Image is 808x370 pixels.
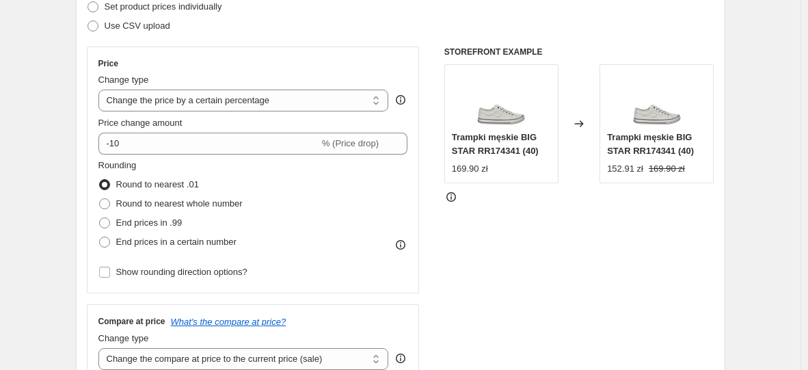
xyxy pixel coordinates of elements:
input: -15 [98,133,319,155]
span: Round to nearest whole number [116,198,243,209]
span: Change type [98,75,149,85]
h3: Price [98,58,118,69]
span: Show rounding direction options? [116,267,247,277]
span: End prices in .99 [116,217,183,228]
span: Round to nearest .01 [116,179,199,189]
span: Rounding [98,160,137,170]
button: What's the compare at price? [171,317,286,327]
div: help [394,352,407,365]
img: 52645_80x.jpg [630,72,684,127]
span: Trampki męskie BIG STAR RR174341 (40) [607,132,694,156]
span: Trampki męskie BIG STAR RR174341 (40) [452,132,539,156]
span: Price change amount [98,118,183,128]
div: help [394,93,407,107]
span: End prices in a certain number [116,237,237,247]
strike: 169.90 zł [649,162,685,176]
span: Set product prices individually [105,1,222,12]
span: Change type [98,333,149,343]
h6: STOREFRONT EXAMPLE [444,47,714,57]
img: 52645_80x.jpg [474,72,528,127]
span: % (Price drop) [322,138,379,148]
div: 169.90 zł [452,162,488,176]
span: Use CSV upload [105,21,170,31]
div: 152.91 zł [607,162,643,176]
h3: Compare at price [98,316,165,327]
